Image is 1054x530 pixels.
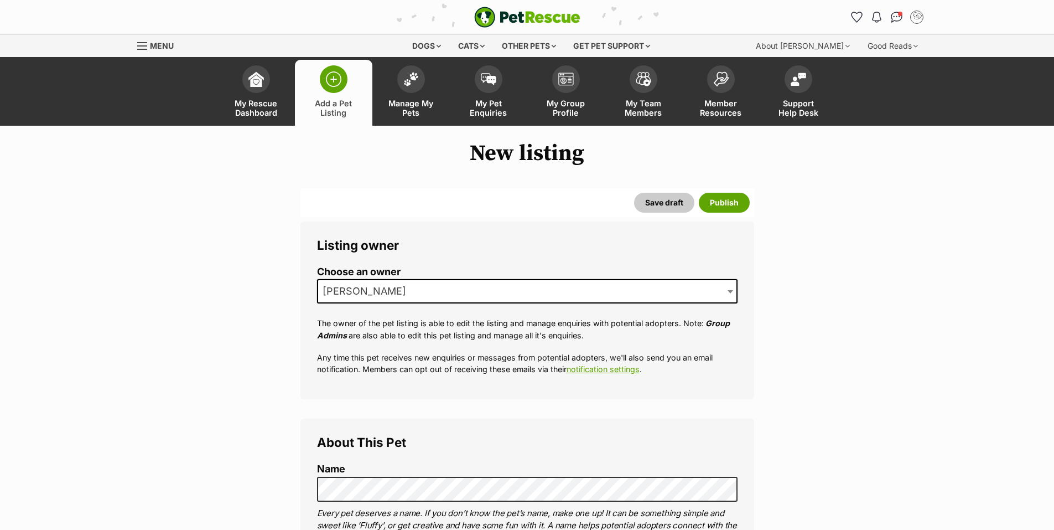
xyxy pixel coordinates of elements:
span: About This Pet [317,435,406,450]
label: Name [317,464,738,475]
a: Add a Pet Listing [295,60,372,126]
button: My account [908,8,926,26]
div: Cats [450,35,492,57]
a: My Team Members [605,60,682,126]
span: My Pet Enquiries [464,99,513,117]
div: Other pets [494,35,564,57]
em: Group Admins [317,318,730,339]
div: Good Reads [860,35,926,57]
span: Listing owner [317,238,399,253]
ul: Account quick links [848,8,926,26]
img: group-profile-icon-3fa3cf56718a62981997c0bc7e787c4b2cf8bcc04b72c1350f741eb67cf2f40e.svg [558,73,574,86]
p: The owner of the pet listing is able to edit the listing and manage enquiries with potential adop... [317,317,738,341]
a: Favourites [848,8,866,26]
img: member-resources-icon-8e73f808a243e03378d46382f2149f9095a855e16c252ad45f914b54edf8863c.svg [713,71,729,86]
span: Menu [150,41,174,50]
a: My Rescue Dashboard [217,60,295,126]
span: Add a Pet Listing [309,99,359,117]
img: pet-enquiries-icon-7e3ad2cf08bfb03b45e93fb7055b45f3efa6380592205ae92323e6603595dc1f.svg [481,73,496,85]
img: dashboard-icon-eb2f2d2d3e046f16d808141f083e7271f6b2e854fb5c12c21221c1fb7104beca.svg [248,71,264,87]
div: Get pet support [565,35,658,57]
div: About [PERSON_NAME] [748,35,858,57]
a: Menu [137,35,181,55]
button: Save draft [634,193,694,213]
button: Publish [699,193,750,213]
p: Any time this pet receives new enquiries or messages from potential adopters, we'll also send you... [317,352,738,375]
span: Support Help Desk [773,99,823,117]
img: logo-e224e6f780fb5917bec1dbf3a21bbac754714ae5b6737aabdf751b685950b380.svg [474,7,580,28]
a: Manage My Pets [372,60,450,126]
span: My Group Profile [541,99,591,117]
label: Choose an owner [317,266,738,278]
span: Emma Perry [317,279,738,303]
a: Conversations [888,8,906,26]
img: Emma Perry profile pic [911,12,922,23]
a: PetRescue [474,7,580,28]
div: Dogs [404,35,449,57]
a: Support Help Desk [760,60,837,126]
img: team-members-icon-5396bd8760b3fe7c0b43da4ab00e1e3bb1a5d9ba89233759b79545d2d3fc5d0d.svg [636,72,651,86]
span: Manage My Pets [386,99,436,117]
a: My Pet Enquiries [450,60,527,126]
img: chat-41dd97257d64d25036548639549fe6c8038ab92f7586957e7f3b1b290dea8141.svg [891,12,902,23]
span: My Team Members [619,99,668,117]
a: My Group Profile [527,60,605,126]
img: add-pet-listing-icon-0afa8454b4691262ce3f59096e99ab1cd57d4a30225e0717b998d2c9b9846f56.svg [326,71,341,87]
button: Notifications [868,8,886,26]
span: Emma Perry [318,284,417,299]
img: manage-my-pets-icon-02211641906a0b7f246fdf0571729dbe1e7629f14944591b6c1af311fb30b64b.svg [403,72,419,86]
img: help-desk-icon-fdf02630f3aa405de69fd3d07c3f3aa587a6932b1a1747fa1d2bba05be0121f9.svg [791,73,806,86]
a: Member Resources [682,60,760,126]
span: My Rescue Dashboard [231,99,281,117]
img: notifications-46538b983faf8c2785f20acdc204bb7945ddae34d4c08c2a6579f10ce5e182be.svg [872,12,881,23]
a: notification settings [567,364,640,374]
span: Member Resources [696,99,746,117]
